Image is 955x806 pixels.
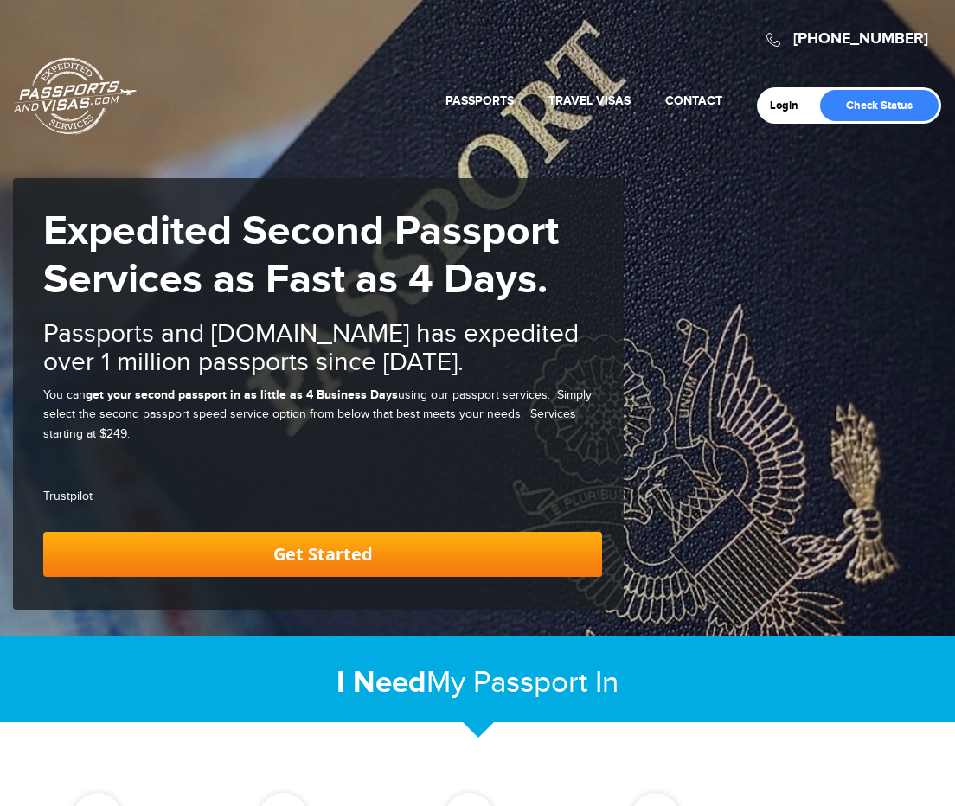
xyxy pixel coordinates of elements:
strong: get your second passport in as little as 4 Business Days [86,387,398,402]
a: Login [770,99,811,112]
a: Get Started [43,532,602,577]
span: Passport In [473,665,619,700]
a: Passports [445,93,514,108]
a: Check Status [820,90,939,121]
h2: Passports and [DOMAIN_NAME] has expedited over 1 million passports since [DATE]. [43,320,602,377]
a: Contact [665,93,722,108]
strong: I Need [336,664,426,701]
p: You can using our passport services. Simply select the second passport speed service option from ... [43,386,602,444]
h2: My [13,664,942,701]
a: Passports & [DOMAIN_NAME] [14,57,137,135]
a: Travel Visas [548,93,631,108]
strong: Expedited Second Passport Services as Fast as 4 Days. [43,207,559,305]
a: Trustpilot [43,489,93,503]
a: [PHONE_NUMBER] [793,29,928,48]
